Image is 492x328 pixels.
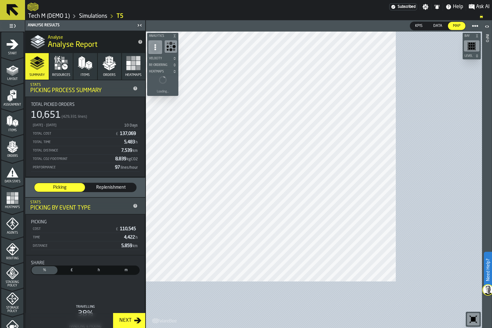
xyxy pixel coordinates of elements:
[31,121,140,129] div: StatList-item-12/1/2024 - 12/10/2024
[32,236,122,240] div: Time
[389,3,417,10] a: link-to-/wh/i/48b63d5b-7b01-4ac5-b36e-111296781b18/settings/billing
[115,157,138,161] span: 8,839
[1,281,23,287] span: Stacking Policy
[52,73,70,77] span: Resources
[428,22,447,30] div: thumb
[448,22,466,30] label: button-switch-multi-Map
[428,22,448,30] label: button-switch-multi-Data
[85,183,137,192] label: button-switch-multi-Replenishment
[31,110,61,121] div: 10,651
[148,57,171,60] span: Velocity
[147,314,182,327] a: logo-header
[25,20,145,31] header: Analyse Results
[30,205,130,211] div: Picking by event type
[121,166,138,170] span: lines/hour
[420,4,431,10] label: button-toggle-Settings
[31,138,140,146] div: StatList-item-Total Time
[1,160,23,185] li: menu Data Stats
[34,183,85,192] label: button-switch-multi-Picking
[148,63,171,67] span: Re-Ordering
[450,23,463,29] span: Map
[431,23,445,29] span: Data
[31,261,45,266] span: Share
[410,22,428,30] label: button-switch-multi-KPIs
[34,183,85,192] div: thumb
[133,244,138,248] span: km
[30,83,130,87] div: Stats
[463,34,474,38] span: Bay
[482,20,492,328] header: Info
[163,39,178,55] div: button-toolbar-undefined
[463,53,481,59] button: button-
[1,109,23,134] li: menu Items
[58,266,85,275] label: button-switch-multi-Cost
[116,132,118,136] span: £
[1,135,23,160] li: menu Orders
[31,225,140,233] div: StatList-item-Cost
[86,183,136,192] div: thumb
[147,33,178,39] button: button-
[62,115,87,119] span: (429,331 lines)
[32,149,119,153] div: Total Distance
[88,184,134,191] span: Replenishment
[127,157,138,161] span: kgCO2
[113,313,145,328] button: button-Next
[31,261,140,266] div: Title
[32,140,122,144] div: Total Time
[1,77,23,81] span: Layout
[1,186,23,211] li: menu Heatmaps
[37,184,82,191] span: Picking
[32,157,113,161] div: Total CO2 Footprint
[120,227,137,231] span: 110,545
[125,73,142,77] span: Heatmaps
[483,22,491,33] label: button-toggle-Open
[30,87,130,94] div: Picking Process Summary
[1,32,23,57] li: menu Start
[31,220,140,225] div: Title
[1,22,23,30] label: button-toggle-Toggle Full Menu
[112,266,140,275] label: button-switch-multi-Distance
[147,55,178,62] button: button-
[1,129,23,132] span: Items
[124,124,138,127] span: 10 Days
[389,3,417,10] div: Menu Subscription
[124,140,138,144] span: 5,483
[31,155,140,163] div: StatList-item-Total CO2 Footprint
[463,54,474,58] span: Level
[476,3,490,11] span: Ask AI
[1,180,23,183] span: Data Stats
[463,33,481,39] button: button-
[85,266,112,275] label: button-switch-multi-Time
[413,23,425,29] span: KPIs
[120,132,137,136] span: 137,069
[485,252,491,287] label: Need Help?
[453,3,463,11] span: Help
[81,73,90,77] span: Items
[121,244,138,248] span: 5,859
[113,266,139,274] div: thumb
[32,244,119,248] div: Distance
[27,23,135,27] div: Analyse Results
[136,236,138,240] span: h
[135,22,144,29] label: button-toggle-Close me
[32,123,121,127] div: [DATE] - [DATE]
[31,266,58,275] label: button-switch-multi-Share
[463,39,481,53] div: button-toolbar-undefined
[443,3,466,11] label: button-toggle-Help
[31,129,140,138] div: StatList-item-Total Cost
[31,163,140,171] div: StatList-item-Performance
[1,263,23,288] li: menu Stacking Policy
[29,73,45,77] span: Summary
[86,266,112,274] div: thumb
[26,215,145,255] div: stat-Picking
[121,148,138,153] span: 7,539
[1,306,23,313] span: Storage Policy
[117,317,134,324] div: Next
[166,42,176,52] svg: Show Congestion
[33,267,56,273] span: %
[398,5,415,9] span: Subscribed
[147,62,178,68] button: button-
[60,267,83,273] span: £
[431,4,443,10] label: button-toggle-Notifications
[32,266,57,274] div: thumb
